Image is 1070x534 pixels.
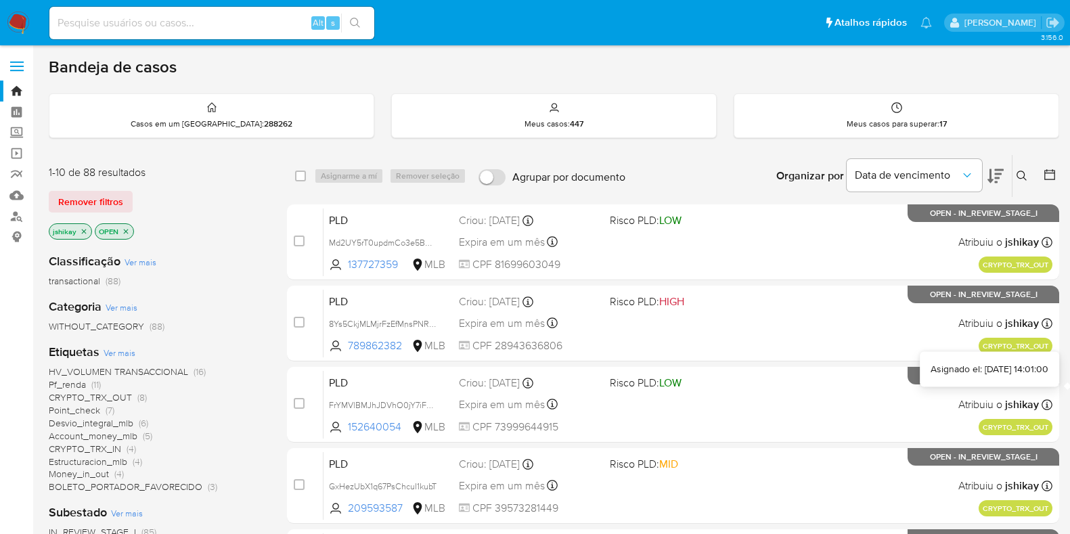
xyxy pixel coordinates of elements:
[341,14,369,32] button: search-icon
[931,363,1048,376] div: Asignado el: [DATE] 14:01:00
[964,16,1041,29] p: jonathan.shikay@mercadolivre.com
[49,14,374,32] input: Pesquise usuários ou casos...
[313,16,324,29] span: Alt
[834,16,907,30] span: Atalhos rápidos
[1046,16,1060,30] a: Sair
[331,16,335,29] span: s
[920,17,932,28] a: Notificações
